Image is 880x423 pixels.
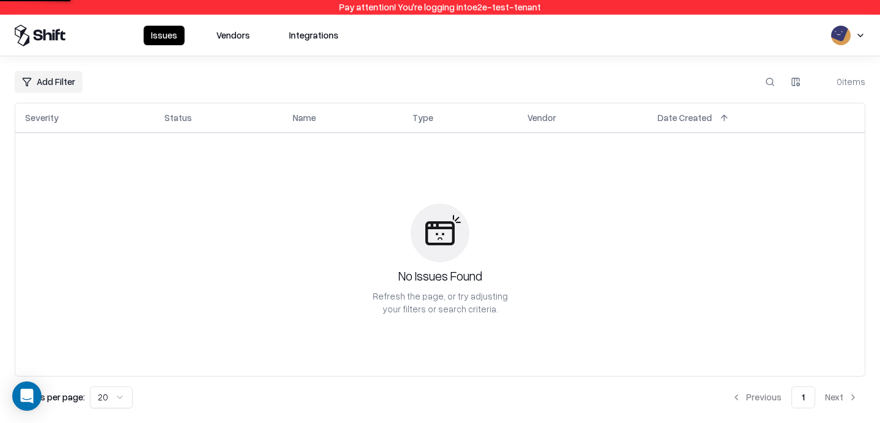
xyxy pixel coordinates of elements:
[658,111,712,124] div: Date Created
[144,26,185,45] button: Issues
[209,26,257,45] button: Vendors
[282,26,346,45] button: Integrations
[791,386,815,408] button: 1
[12,381,42,411] div: Open Intercom Messenger
[413,111,433,124] div: Type
[15,391,85,403] p: Results per page:
[293,111,316,124] div: Name
[724,386,865,408] nav: pagination
[15,71,82,93] button: Add Filter
[398,267,482,285] div: No Issues Found
[164,111,192,124] div: Status
[527,111,556,124] div: Vendor
[816,75,865,88] div: 0 items
[25,111,59,124] div: Severity
[372,290,508,315] div: Refresh the page, or try adjusting your filters or search criteria.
